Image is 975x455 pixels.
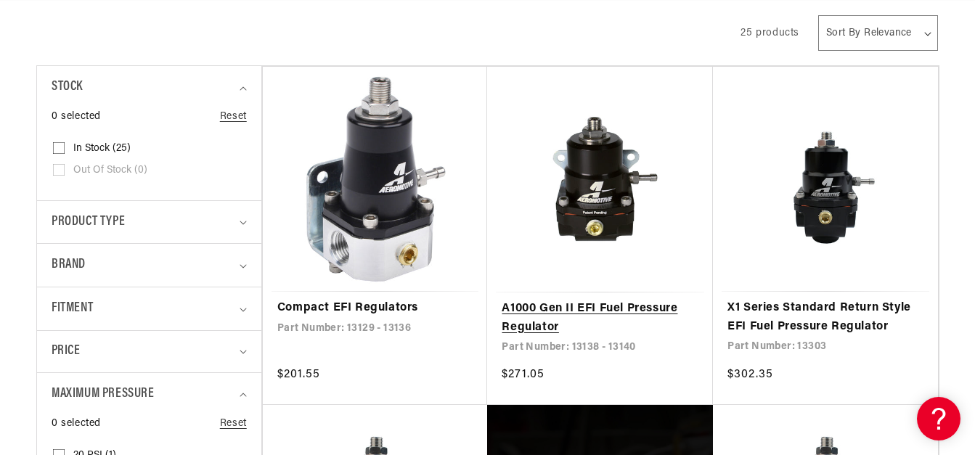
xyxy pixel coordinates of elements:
[52,244,247,287] summary: Brand (0 selected)
[52,201,247,244] summary: Product type (0 selected)
[220,416,247,432] a: Reset
[52,384,155,405] span: Maximum Pressure
[52,212,125,233] span: Product type
[220,109,247,125] a: Reset
[741,28,799,38] span: 25 products
[52,287,247,330] summary: Fitment (0 selected)
[52,342,80,361] span: Price
[73,142,131,155] span: In stock (25)
[52,298,93,319] span: Fitment
[277,299,473,318] a: Compact EFI Regulators
[73,164,147,177] span: Out of stock (0)
[52,373,247,416] summary: Maximum Pressure (0 selected)
[52,109,101,125] span: 0 selected
[52,255,86,276] span: Brand
[727,299,923,336] a: X1 Series Standard Return Style EFI Fuel Pressure Regulator
[52,66,247,109] summary: Stock (0 selected)
[52,77,83,98] span: Stock
[52,331,247,372] summary: Price
[52,416,101,432] span: 0 selected
[502,300,698,337] a: A1000 Gen II EFI Fuel Pressure Regulator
